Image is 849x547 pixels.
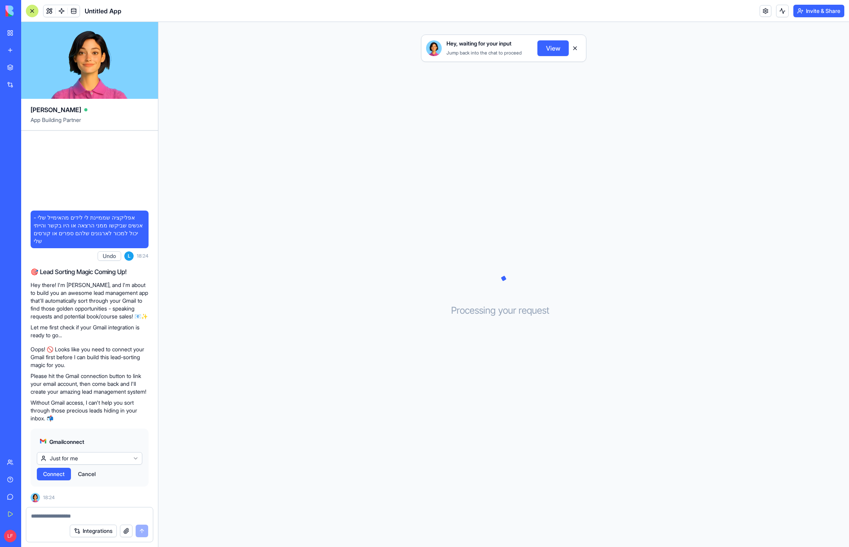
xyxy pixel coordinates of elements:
h3: Processing your request [451,304,557,317]
span: 18:24 [43,494,55,501]
span: [PERSON_NAME] [31,105,81,114]
img: Ella_00000_wcx2te.png [31,493,40,502]
img: gmail [40,438,46,444]
img: logo [5,5,54,16]
span: אפליקציה שממיינת לי לידים מהאימייל שלי - אנשים שביקשו ממני הרצאה או היו בקשר והייתי יכול למכור לא... [34,214,145,245]
button: Invite & Share [793,5,844,17]
p: Let me first check if your Gmail integration is ready to go... [31,323,149,339]
span: App Building Partner [31,116,149,130]
span: Jump back into the chat to proceed [446,50,522,56]
button: View [537,40,569,56]
h2: 🎯 Lead Sorting Magic Coming Up! [31,267,149,276]
span: LF [4,530,16,542]
p: Without Gmail access, I can't help you sort through those precious leads hiding in your inbox. 📬 [31,399,149,422]
p: Oops! 🚫 Looks like you need to connect your Gmail first before I can build this lead-sorting magi... [31,345,149,369]
span: Connect [43,470,65,478]
span: Untitled App [85,6,122,16]
p: Hey there! I'm [PERSON_NAME], and I'm about to build you an awesome lead management app that'll a... [31,281,149,320]
button: Undo [98,251,121,261]
span: Gmail connect [49,438,84,446]
button: Cancel [74,468,100,480]
span: L [124,251,134,261]
img: Ella_00000_wcx2te.png [426,40,442,56]
span: 18:24 [137,253,149,259]
p: Please hit the Gmail connection button to link your email account, then come back and I'll create... [31,372,149,396]
button: Connect [37,468,71,480]
button: Integrations [70,525,117,537]
span: Hey, waiting for your input [446,40,512,47]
